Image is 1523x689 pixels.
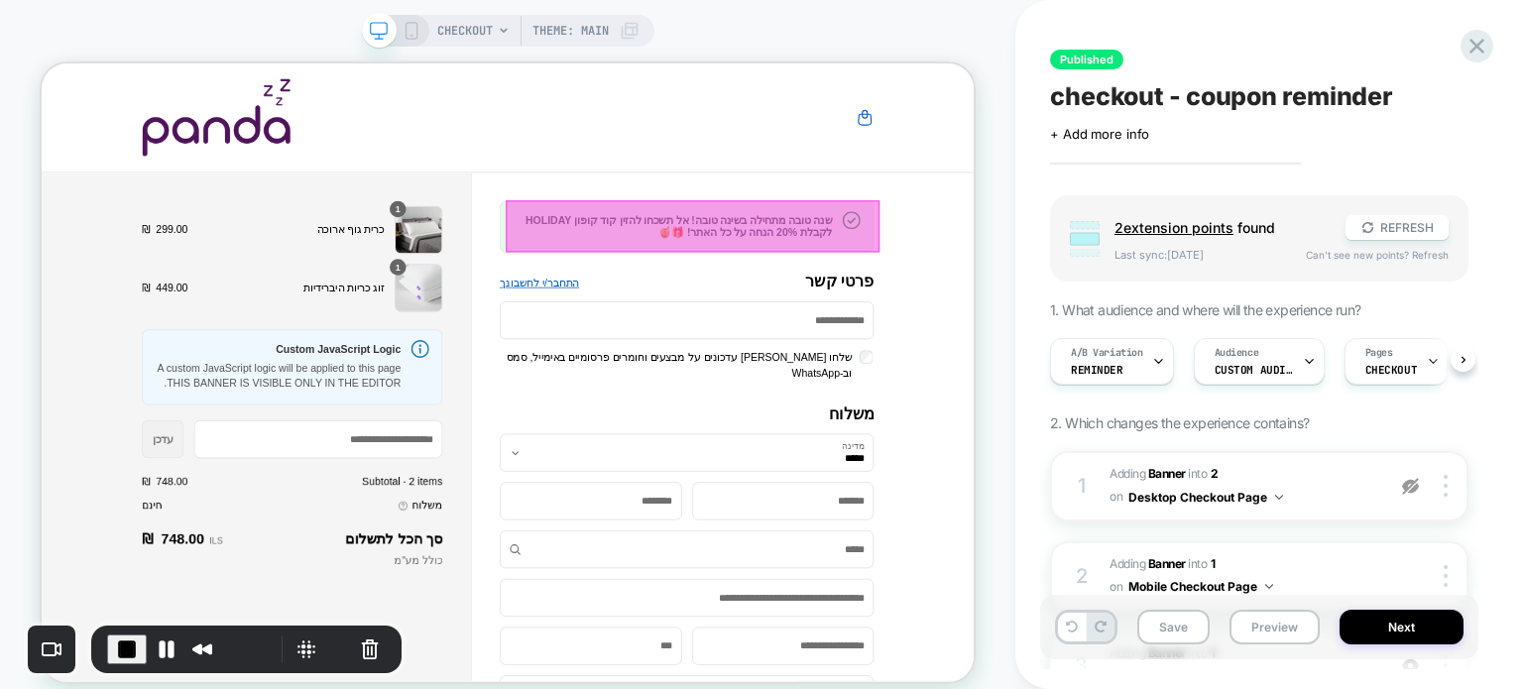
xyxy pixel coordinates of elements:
button: Preview [1230,610,1320,644]
b: Banner [1148,466,1186,481]
button: Mobile Checkout Page [1128,574,1273,599]
img: כרית גוף ארוכה [471,190,534,254]
span: ‏449.00 ‏ ₪ [134,288,195,309]
div: 2 [1072,558,1092,594]
span: Published [1050,50,1123,69]
img: down arrow [1265,584,1273,589]
span: ‏299.00 ‏ ₪ [134,211,195,232]
span: on [1110,576,1122,598]
span: 2. Which changes the experience contains? [1050,414,1309,431]
span: Pages [1365,346,1393,360]
img: close [1444,565,1448,587]
span: Adding [1110,466,1186,481]
span: CHECKOUT [437,15,493,47]
img: close [1444,475,1448,497]
a: סל הקניות [1086,60,1110,84]
strong: ‏748.00 ‏ ₪ [134,621,217,649]
span: 1 [472,185,479,203]
span: Last sync: [DATE] [1114,248,1286,262]
button: REFRESH [1346,215,1449,240]
span: Subtotal · 2 items [427,549,534,565]
img: זוג כריות היברידיות [471,268,534,331]
span: INTO [1188,466,1207,481]
span: 1 [1211,556,1216,571]
span: CHECKOUT [1365,363,1418,377]
span: Adding [1110,556,1186,571]
b: Banner [1148,556,1186,571]
span: Custom Audience [1215,363,1294,377]
section: סל הקניות [134,183,534,334]
p: A custom JavaScript logic will be applied to this page [152,396,479,416]
span: ILS [224,630,242,643]
span: 1. What audience and where will the experience run? [1050,301,1360,318]
span: Reminder [1071,363,1123,377]
p: THIS BANNER IS VISIBLE ONLY IN THE EDITOR. [152,416,479,437]
h1: Custom JavaScript Logic [152,373,479,390]
p: כרית גוף ארוכה [209,211,457,232]
span: checkout - coupon reminder [1050,81,1393,111]
span: Can't see new points? Refresh [1306,249,1449,261]
span: Theme: MAIN [532,15,609,47]
img: eye [1402,478,1419,495]
label: שלחו [PERSON_NAME] עדכונים על מבצעים וחומרים פרסומיים באימייל, סמס וב-WhatsApp [611,382,1092,423]
p: זוג כריות היברידיות [209,288,457,309]
span: INTO [1188,556,1207,571]
button: Next [1340,610,1464,644]
span: חינם [134,581,161,597]
h2: פרטי קשר [1018,278,1110,302]
img: down arrow [1275,495,1283,500]
span: + Add more info [1050,126,1149,142]
div: 1 [1072,468,1092,504]
button: Save [1137,610,1210,644]
span: 1 [472,263,479,281]
span: ‏748.00 ‏ ₪ [134,549,195,565]
strong: סך הכל לתשלום [405,624,534,644]
a: התחבר/י לחשבונך [611,283,717,303]
span: Audience [1215,346,1259,360]
span: משלוח [494,579,534,600]
span: 2 [1211,466,1219,481]
span: found [1114,219,1326,236]
span: 2 extension point s [1114,219,1233,236]
section: פרטי קשר [611,183,1110,424]
span: A/B Variation [1071,346,1143,360]
button: Desktop Checkout Page [1128,485,1283,510]
span: on [1110,486,1122,508]
span: כולל מע"מ [470,654,534,670]
h2: משלוח [611,455,1110,480]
